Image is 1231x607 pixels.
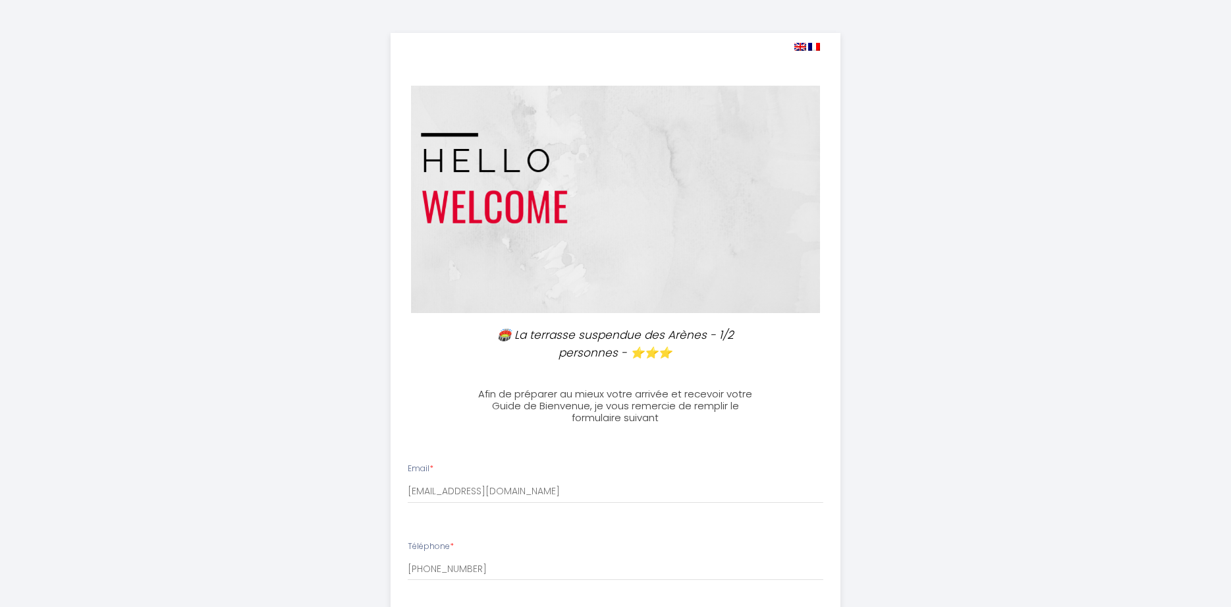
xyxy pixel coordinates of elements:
[408,540,454,553] label: Téléphone
[794,43,806,51] img: en.png
[408,463,433,475] label: Email
[469,388,762,424] h3: Afin de préparer au mieux votre arrivée et recevoir votre Guide de Bienvenue, je vous remercie de...
[808,43,820,51] img: fr.png
[475,326,757,361] p: 🏟️ La terrasse suspendue des Arènes - 1/2 personnes - ⭐⭐⭐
